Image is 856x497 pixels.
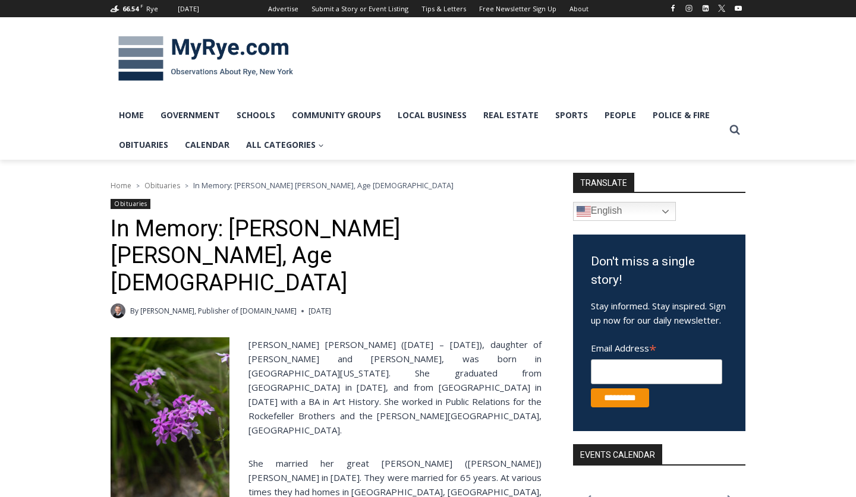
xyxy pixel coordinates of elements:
span: F [140,2,143,9]
span: In Memory: [PERSON_NAME] [PERSON_NAME], Age [DEMOGRAPHIC_DATA] [193,180,454,191]
strong: TRANSLATE [573,173,634,192]
a: Police & Fire [644,100,718,130]
h3: Don't miss a single story! [591,252,728,290]
h2: Events Calendar [573,444,662,464]
div: Rye [146,4,158,14]
a: X [715,1,729,15]
a: People [596,100,644,130]
a: English [573,202,676,221]
a: Linkedin [698,1,713,15]
a: Calendar [177,130,238,160]
img: en [577,204,591,219]
a: [PERSON_NAME], Publisher of [DOMAIN_NAME] [140,306,297,316]
a: Local Business [389,100,475,130]
p: [PERSON_NAME] [PERSON_NAME] ([DATE] – [DATE]), daughter of [PERSON_NAME] and [PERSON_NAME], was b... [111,337,542,437]
span: > [185,182,188,190]
nav: Primary Navigation [111,100,724,160]
h1: In Memory: [PERSON_NAME] [PERSON_NAME], Age [DEMOGRAPHIC_DATA] [111,216,542,297]
a: Community Groups [284,100,389,130]
a: Home [111,100,152,130]
a: Home [111,181,131,191]
a: Obituaries [111,130,177,160]
span: All Categories [246,138,324,151]
a: Sports [547,100,596,130]
span: 66.54 [122,4,139,13]
a: Facebook [666,1,680,15]
a: Schools [228,100,284,130]
span: > [136,182,140,190]
button: View Search Form [724,119,745,141]
nav: Breadcrumbs [111,179,542,191]
p: Stay informed. Stay inspired. Sign up now for our daily newsletter. [591,299,728,327]
time: [DATE] [309,305,331,316]
a: All Categories [238,130,332,160]
a: Instagram [682,1,696,15]
a: Obituaries [144,181,180,191]
label: Email Address [591,336,722,357]
span: By [130,305,139,316]
img: MyRye.com [111,28,301,90]
a: Real Estate [475,100,547,130]
a: YouTube [731,1,745,15]
a: Government [152,100,228,130]
div: [DATE] [178,4,199,14]
a: Author image [111,303,125,318]
a: Obituaries [111,199,150,209]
